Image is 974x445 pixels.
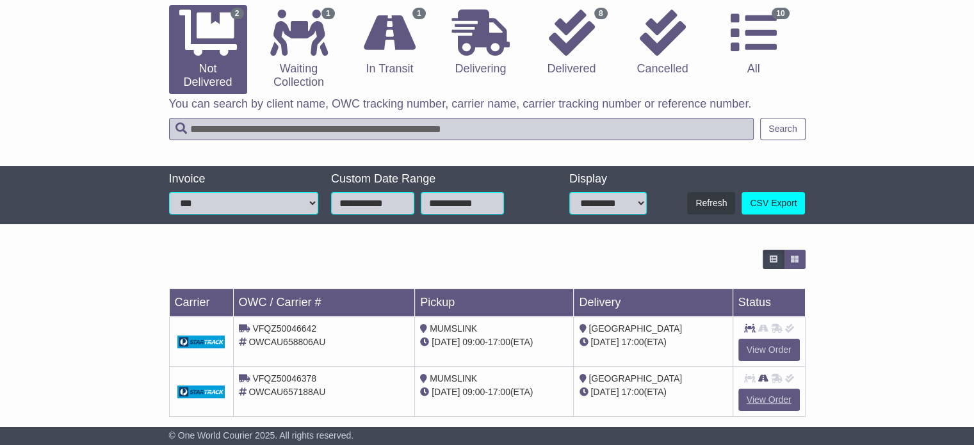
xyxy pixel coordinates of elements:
[442,5,520,81] a: Delivering
[462,387,485,397] span: 09:00
[169,5,247,94] a: 2 Not Delivered
[169,97,806,111] p: You can search by client name, OWC tracking number, carrier name, carrier tracking number or refe...
[169,172,319,186] div: Invoice
[415,289,574,317] td: Pickup
[248,387,325,397] span: OWCAU657188AU
[579,336,727,349] div: (ETA)
[420,385,568,399] div: - (ETA)
[687,192,735,214] button: Refresh
[252,323,316,334] span: VFQZ50046642
[432,337,460,347] span: [DATE]
[733,289,805,317] td: Status
[621,337,644,347] span: 17:00
[621,387,644,397] span: 17:00
[569,172,647,186] div: Display
[248,337,325,347] span: OWCAU658806AU
[533,5,611,81] a: 8 Delivered
[742,192,805,214] a: CSV Export
[420,336,568,349] div: - (ETA)
[590,337,619,347] span: [DATE]
[760,118,805,140] button: Search
[590,387,619,397] span: [DATE]
[432,387,460,397] span: [DATE]
[233,289,415,317] td: OWC / Carrier #
[331,172,535,186] div: Custom Date Range
[738,339,800,361] a: View Order
[624,5,702,81] a: Cancelled
[351,5,429,81] a: 1 In Transit
[715,5,793,81] a: 10 All
[430,323,477,334] span: MUMSLINK
[462,337,485,347] span: 09:00
[588,323,682,334] span: [GEOGRAPHIC_DATA]
[252,373,316,384] span: VFQZ50046378
[260,5,338,94] a: 1 Waiting Collection
[430,373,477,384] span: MUMSLINK
[594,8,608,19] span: 8
[588,373,682,384] span: [GEOGRAPHIC_DATA]
[488,387,510,397] span: 17:00
[177,385,225,398] img: GetCarrierServiceDarkLogo
[772,8,789,19] span: 10
[488,337,510,347] span: 17:00
[412,8,426,19] span: 1
[738,389,800,411] a: View Order
[169,289,233,317] td: Carrier
[231,8,244,19] span: 2
[321,8,335,19] span: 1
[177,336,225,348] img: GetCarrierServiceDarkLogo
[579,385,727,399] div: (ETA)
[574,289,733,317] td: Delivery
[169,430,354,441] span: © One World Courier 2025. All rights reserved.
